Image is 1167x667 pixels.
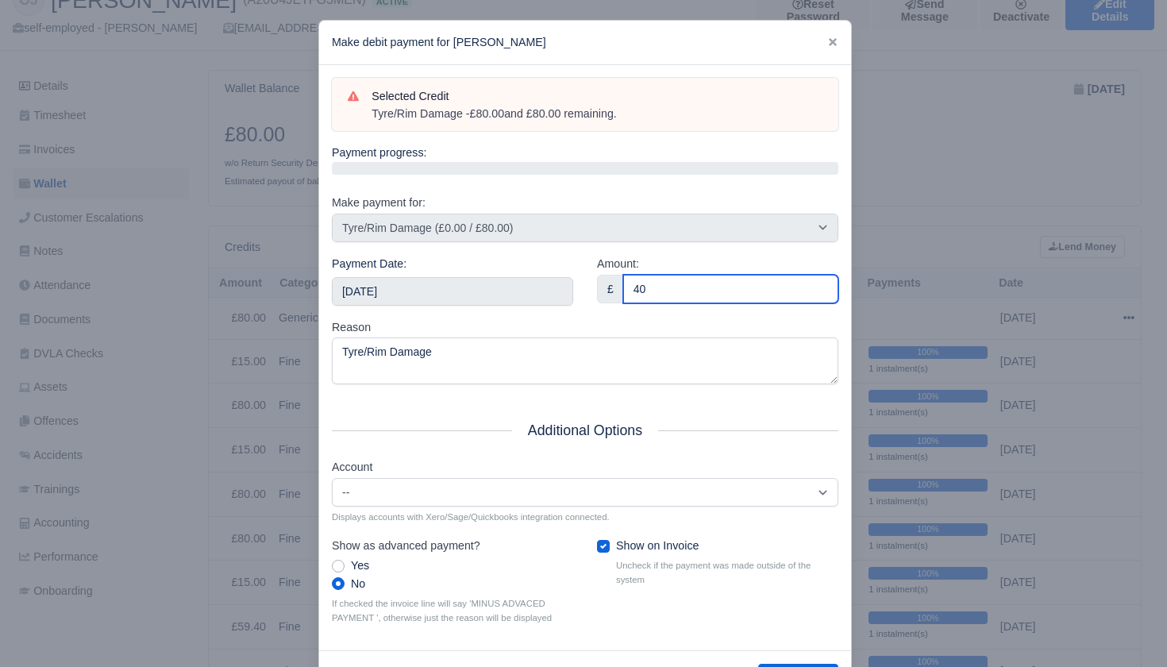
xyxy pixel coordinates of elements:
small: Displays accounts with Xero/Sage/Quickbooks integration connected. [332,510,838,524]
div: £ [597,275,624,303]
label: Account [332,458,372,476]
iframe: Chat Widget [1088,591,1167,667]
small: If checked the invoice line will say 'MINUS ADVACED PAYMENT ', otherwise just the reason will be ... [332,596,573,625]
label: Make payment for: [332,194,426,212]
div: Tyre/Rim Damage - and £80.00 remaining. [372,106,822,122]
div: Make debit payment for [PERSON_NAME] [319,21,851,65]
label: Yes [351,557,369,575]
strong: £80.00 [470,107,505,120]
label: No [351,575,365,593]
h5: Additional Options [332,422,838,439]
div: Payment progress: [332,144,838,175]
label: Show as advanced payment? [332,537,480,555]
label: Reason [332,318,371,337]
input: 0.00 [623,275,838,303]
small: Uncheck if the payment was made outside of the system [616,558,838,587]
label: Show on Invoice [616,537,699,555]
label: Payment Date: [332,255,406,273]
label: Amount: [597,255,639,273]
h6: Selected Credit [372,90,822,103]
